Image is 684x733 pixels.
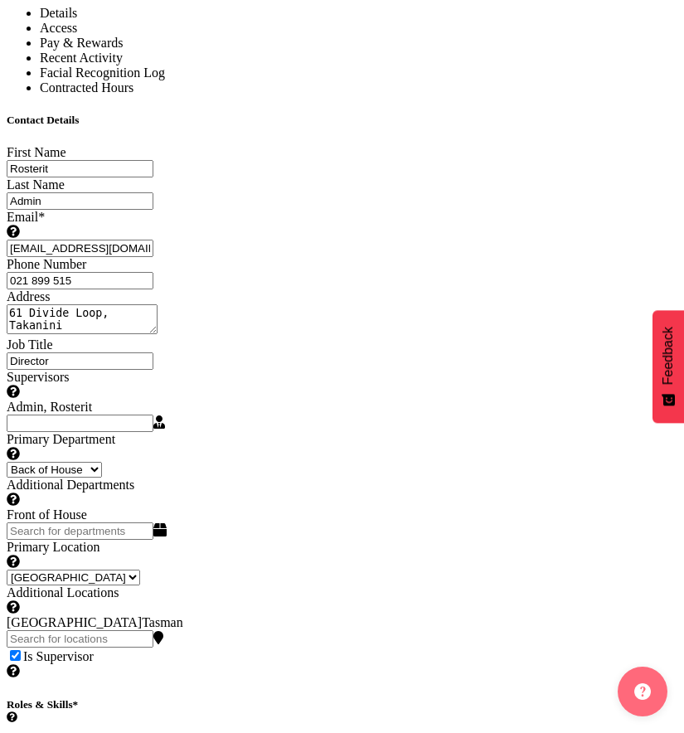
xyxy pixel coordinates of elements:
input: Last Name [7,192,153,210]
label: Primary Location [7,540,677,570]
span: Tasman [142,615,183,629]
span: Details [40,6,77,20]
label: Phone Number [7,257,86,271]
input: Search for departments [7,522,153,540]
input: Job Title [7,352,153,370]
span: [GEOGRAPHIC_DATA] [7,615,142,629]
span: Pay & Rewards [40,36,123,50]
input: Phone Number [7,272,153,289]
label: Last Name [7,177,65,192]
span: Feedback [661,327,676,385]
label: Address [7,289,50,303]
span: Is Supervisor [7,649,677,679]
img: help-xxl-2.png [634,683,651,700]
span: Contracted Hours [40,80,133,95]
span: Front of House [7,507,87,522]
span: Access [40,21,77,35]
span: Recent Activity [40,51,123,65]
input: Email Address [7,240,153,257]
input: First Name [7,160,153,177]
label: Additional Locations [7,585,677,615]
input: Is Supervisor [10,650,21,661]
label: Email* [7,210,677,240]
label: Job Title [7,337,53,352]
label: Additional Departments [7,478,677,507]
label: First Name [7,145,66,159]
h5: Contact Details [7,114,677,127]
label: Primary Department [7,432,677,462]
span: Admin, Rosterit [7,400,92,414]
label: Supervisors [7,370,677,400]
span: Facial Recognition Log [40,66,165,80]
h5: Roles & Skills* [7,698,677,725]
button: Feedback - Show survey [652,310,684,423]
input: Search for locations [7,630,153,648]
